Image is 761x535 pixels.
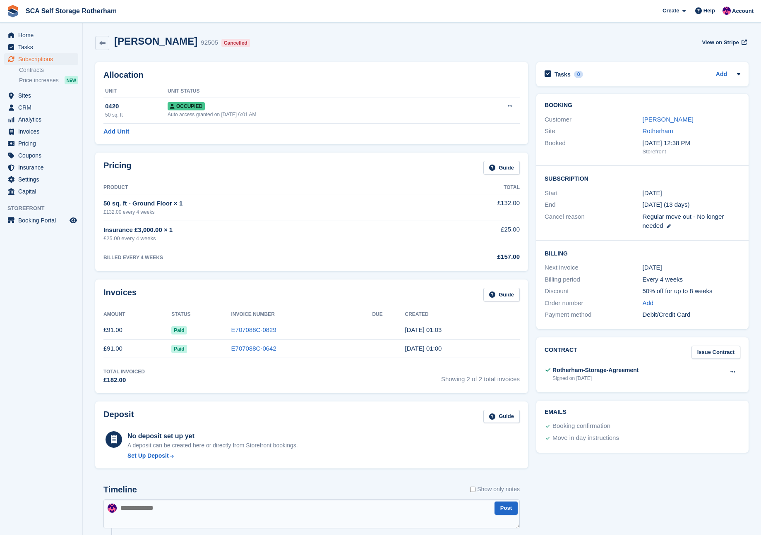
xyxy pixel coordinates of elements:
span: Tasks [18,41,68,53]
a: Rotherham [643,127,673,134]
span: Sites [18,90,68,101]
a: menu [4,102,78,113]
a: Add [643,299,654,308]
a: menu [4,90,78,101]
th: Invoice Number [231,308,372,321]
span: Regular move out - No longer needed [643,213,724,229]
span: Paid [171,345,187,353]
a: menu [4,174,78,185]
div: No deposit set up yet [127,431,298,441]
time: 2025-08-16 00:03:17 UTC [405,326,442,333]
a: E707088C-0829 [231,326,276,333]
th: Amount [103,308,171,321]
input: Show only notes [470,485,475,494]
div: NEW [65,76,78,84]
div: Insurance £3,000.00 × 1 [103,225,428,235]
h2: Subscription [545,174,740,182]
div: Move in day instructions [552,433,619,443]
a: menu [4,41,78,53]
h2: Emails [545,409,740,416]
h2: Tasks [555,71,571,78]
span: Account [732,7,754,15]
img: stora-icon-8386f47178a22dfd0bd8f6a31ec36ba5ce8667c1dd55bd0f319d3a0aa187defe.svg [7,5,19,17]
h2: Timeline [103,485,137,494]
span: [DATE] (13 days) [643,201,690,208]
h2: Allocation [103,70,520,80]
div: 0 [574,71,583,78]
a: menu [4,162,78,173]
div: 92505 [201,38,218,48]
div: Billing period [545,275,642,284]
div: Signed on [DATE] [552,375,639,382]
div: £25.00 every 4 weeks [103,234,428,243]
a: menu [4,215,78,226]
button: Post [495,502,518,515]
a: menu [4,114,78,125]
span: Subscriptions [18,53,68,65]
div: Start [545,189,642,198]
th: Product [103,181,428,194]
a: menu [4,186,78,197]
span: Paid [171,326,187,334]
a: Guide [483,410,520,423]
a: Price increases NEW [19,76,78,85]
a: menu [4,53,78,65]
h2: Invoices [103,288,137,301]
a: Guide [483,161,520,174]
time: 2025-07-19 00:00:19 UTC [405,345,442,352]
span: Storefront [7,204,82,213]
span: Coupons [18,150,68,161]
td: £91.00 [103,321,171,339]
div: Booked [545,139,642,156]
span: Booking Portal [18,215,68,226]
div: Storefront [643,148,740,156]
a: Set Up Deposit [127,451,298,460]
div: Next invoice [545,263,642,272]
td: £91.00 [103,339,171,358]
img: Sam Chapman [108,504,117,513]
a: menu [4,150,78,161]
span: Capital [18,186,68,197]
div: Customer [545,115,642,124]
div: £157.00 [428,252,520,262]
td: £132.00 [428,194,520,220]
a: Guide [483,288,520,301]
div: 50 sq. ft - Ground Floor × 1 [103,199,428,208]
h2: Contract [545,346,577,359]
span: View on Stripe [702,38,739,47]
span: Settings [18,174,68,185]
a: Issue Contract [691,346,740,359]
img: Sam Chapman [723,7,731,15]
a: menu [4,126,78,137]
a: Preview store [68,215,78,225]
div: [DATE] 12:38 PM [643,139,740,148]
a: E707088C-0642 [231,345,276,352]
label: Show only notes [470,485,520,494]
th: Status [171,308,231,321]
h2: [PERSON_NAME] [114,36,197,47]
th: Unit [103,85,168,98]
span: Showing 2 of 2 total invoices [441,368,520,385]
span: CRM [18,102,68,113]
h2: Booking [545,102,740,109]
th: Created [405,308,520,321]
td: £25.00 [428,220,520,247]
h2: Pricing [103,161,132,174]
div: Every 4 weeks [643,275,740,284]
div: Payment method [545,310,642,320]
th: Due [372,308,405,321]
span: Insurance [18,162,68,173]
a: [PERSON_NAME] [643,116,694,123]
div: Discount [545,287,642,296]
div: Auto access granted on [DATE] 6:01 AM [168,111,462,118]
span: Create [663,7,679,15]
a: menu [4,138,78,149]
a: Add [716,70,727,79]
div: Debit/Credit Card [643,310,740,320]
div: Site [545,127,642,136]
div: Cancelled [221,39,250,47]
div: Set Up Deposit [127,451,169,460]
a: SCA Self Storage Rotherham [22,4,120,18]
th: Total [428,181,520,194]
div: £132.00 every 4 weeks [103,208,428,216]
